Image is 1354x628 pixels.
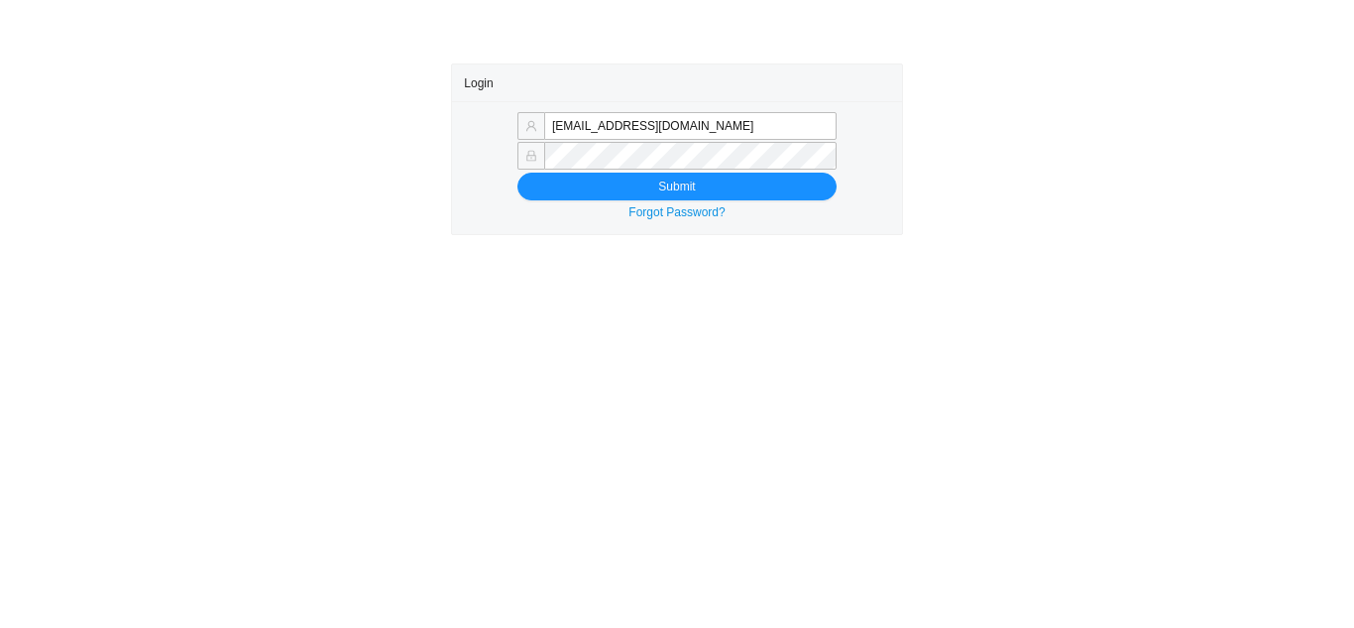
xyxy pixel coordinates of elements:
button: Submit [517,173,837,200]
span: lock [525,150,537,162]
span: Submit [658,177,695,196]
a: Forgot Password? [628,205,725,219]
div: Login [464,64,889,101]
input: Email [544,112,837,140]
span: user [525,120,537,132]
